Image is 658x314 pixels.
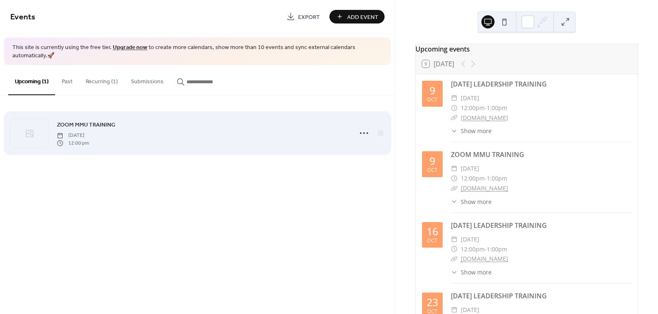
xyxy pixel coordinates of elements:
div: ​ [451,244,457,254]
span: 12:00 pm [57,139,89,147]
div: ​ [451,268,457,277]
button: Upcoming (1) [8,65,55,95]
span: 12:00pm [461,173,485,183]
div: 9 [429,85,435,96]
span: Show more [461,127,492,135]
span: This site is currently using the free tier. to create more calendars, show more than 10 events an... [12,44,383,60]
span: - [485,103,487,113]
span: Show more [461,268,492,277]
div: ​ [451,103,457,113]
div: ​ [451,113,457,123]
span: Events [10,9,35,25]
span: 12:00pm [461,244,485,254]
span: 1:00pm [487,173,507,183]
span: Export [298,13,320,21]
div: Oct [427,97,437,103]
div: ​ [451,93,457,103]
div: ​ [451,127,457,135]
span: 1:00pm [487,244,507,254]
span: Show more [461,197,492,206]
span: [DATE] [57,132,89,139]
div: Upcoming events [415,44,638,54]
button: Add Event [329,10,385,23]
a: ZOOM MMU TRAINING [57,120,115,129]
div: ​ [451,234,457,244]
button: Submissions [124,65,170,94]
a: [DATE] LEADERSHIP TRAINING [451,221,547,230]
span: 12:00pm [461,103,485,113]
span: [DATE] [461,164,479,173]
a: [DOMAIN_NAME] [461,114,508,122]
span: Add Event [347,13,378,21]
div: ​ [451,197,457,206]
button: Recurring (1) [79,65,124,94]
div: Oct [427,168,437,173]
span: 1:00pm [487,103,507,113]
span: - [485,173,487,183]
div: ​ [451,173,457,183]
span: ZOOM MMU TRAINING [57,121,115,129]
a: [DOMAIN_NAME] [461,255,508,262]
div: 23 [427,297,438,307]
div: ​ [451,183,457,193]
a: [DATE] LEADERSHIP TRAINING [451,291,547,300]
span: [DATE] [461,234,479,244]
span: [DATE] [461,93,479,103]
button: ​Show more [451,197,492,206]
div: ​ [451,254,457,264]
span: - [485,244,487,254]
a: [DATE] LEADERSHIP TRAINING [451,80,547,89]
a: Upgrade now [113,42,147,53]
div: 16 [427,226,438,237]
div: ​ [451,164,457,173]
a: [DOMAIN_NAME] [461,184,508,192]
button: ​Show more [451,127,492,135]
button: ​Show more [451,268,492,277]
button: Past [55,65,79,94]
div: 9 [429,156,435,166]
a: ZOOM MMU TRAINING [451,150,524,159]
a: Export [280,10,326,23]
div: Oct [427,238,437,244]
